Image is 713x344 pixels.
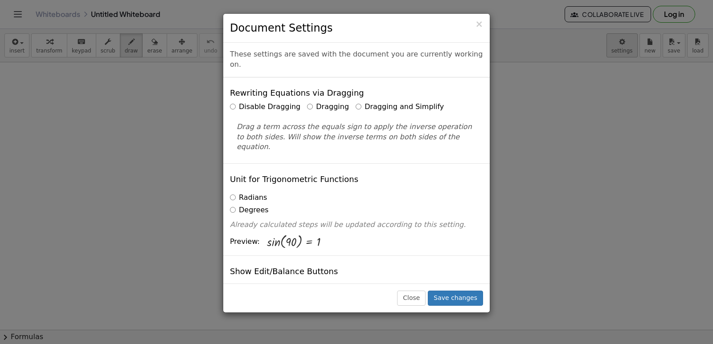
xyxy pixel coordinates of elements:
h4: Rewriting Equations via Dragging [230,89,364,97]
div: These settings are saved with the document you are currently working on. [223,43,490,77]
label: Degrees [230,205,269,215]
input: Dragging and Simplify [356,104,361,109]
label: Radians [230,193,267,203]
input: Radians [230,194,236,200]
label: Dragging [307,102,349,112]
p: Drag a term across the equals sign to apply the inverse operation to both sides. Will show the in... [237,122,476,153]
span: × [475,19,483,29]
h4: Show Edit/Balance Buttons [230,267,338,276]
button: Close [397,291,426,306]
label: Show Edit/Balance Buttons [230,283,335,294]
input: Degrees [230,207,236,213]
h4: Unit for Trigonometric Functions [230,175,358,184]
span: Preview: [230,237,260,247]
button: Save changes [428,291,483,306]
button: Close [475,20,483,29]
h3: Document Settings [230,20,483,36]
input: Dragging [307,104,313,109]
p: Already calculated steps will be updated according to this setting. [230,220,483,230]
input: Disable Dragging [230,104,236,109]
label: Disable Dragging [230,102,300,112]
label: Dragging and Simplify [356,102,444,112]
